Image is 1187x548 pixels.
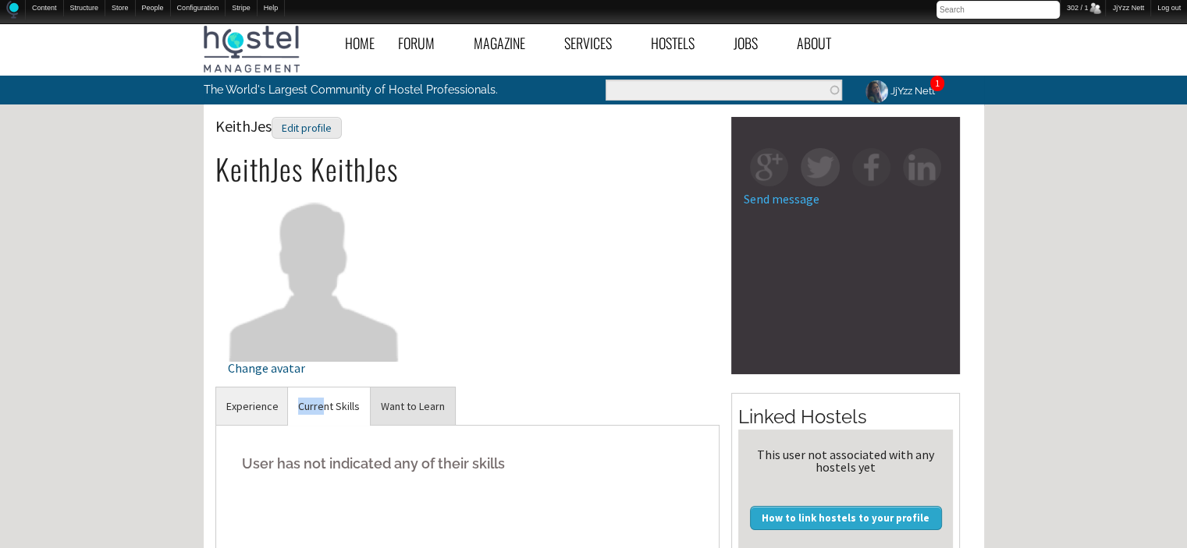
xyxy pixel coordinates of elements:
[745,448,947,473] div: This user not associated with any hostels yet
[785,26,858,61] a: About
[272,117,342,140] div: Edit profile
[228,440,708,487] h5: User has not indicated any of their skills
[216,387,289,426] a: Experience
[935,77,940,89] a: 1
[371,387,455,426] a: Want to Learn
[744,191,819,207] a: Send message
[386,26,462,61] a: Forum
[750,148,788,186] img: gp-square.png
[6,1,19,19] img: Home
[204,76,529,104] p: The World's Largest Community of Hostel Professionals.
[750,506,942,529] a: How to link hostels to your profile
[272,116,342,136] a: Edit profile
[228,266,400,374] a: Change avatar
[854,76,944,106] a: JjYzz Nett
[639,26,722,61] a: Hostels
[215,116,342,136] span: KeithJes
[738,404,953,430] h2: Linked Hostels
[228,189,400,361] img: KeithJes's picture
[863,78,890,105] img: JjYzz Nett's picture
[215,153,720,186] h2: KeithJes KeithJes
[553,26,639,61] a: Services
[903,148,941,186] img: in-square.png
[462,26,553,61] a: Magazine
[852,148,890,186] img: fb-square.png
[228,362,400,374] div: Change avatar
[722,26,785,61] a: Jobs
[333,26,386,61] a: Home
[801,148,839,186] img: tw-square.png
[606,80,842,101] input: Enter the terms you wish to search for.
[288,387,370,426] a: Current Skills
[204,26,300,72] img: Hostel Management Home
[936,1,1060,19] input: Search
